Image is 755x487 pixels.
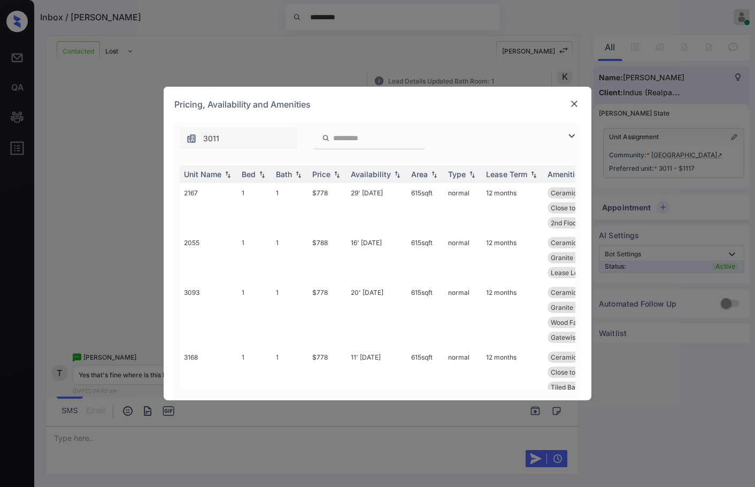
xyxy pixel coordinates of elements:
span: Tiled Backsplas... [551,383,603,391]
span: Ceramic Tile Ki... [551,239,602,247]
td: 2167 [180,183,237,233]
td: 615 sqft [407,347,444,412]
div: Pricing, Availability and Amenities [164,87,591,122]
td: 12 months [482,183,543,233]
span: Ceramic Tile Ba... [551,288,604,296]
span: Wood Faux Blind... [551,318,606,326]
td: $778 [308,283,346,347]
td: 16' [DATE] [346,233,407,283]
td: normal [444,283,482,347]
img: sorting [392,171,403,178]
td: 2055 [180,233,237,283]
td: 1 [272,233,308,283]
td: 615 sqft [407,183,444,233]
td: 1 [237,347,272,412]
td: normal [444,183,482,233]
td: 29' [DATE] [346,183,407,233]
td: 12 months [482,233,543,283]
span: Ceramic Tile Ba... [551,189,604,197]
td: 3168 [180,347,237,412]
td: normal [444,233,482,283]
img: sorting [293,171,304,178]
img: sorting [429,171,440,178]
div: Area [411,170,428,179]
img: icon-zuma [322,133,330,143]
td: 1 [272,183,308,233]
td: 3093 [180,283,237,347]
td: 1 [237,183,272,233]
img: icon-zuma [186,133,197,144]
span: 2nd Floor [551,219,579,227]
td: $778 [308,183,346,233]
img: sorting [222,171,233,178]
img: sorting [528,171,539,178]
td: $788 [308,233,346,283]
span: Ceramic Tile Ba... [551,353,604,361]
span: Close to [PERSON_NAME]... [551,204,634,212]
span: Granite Counter... [551,254,604,262]
td: 615 sqft [407,233,444,283]
div: Unit Name [184,170,221,179]
td: 11' [DATE] [346,347,407,412]
div: Type [448,170,466,179]
div: Bed [242,170,256,179]
div: Price [312,170,330,179]
img: icon-zuma [565,130,578,142]
td: 20' [DATE] [346,283,407,347]
td: 12 months [482,283,543,347]
td: 12 months [482,347,543,412]
span: Close to [PERSON_NAME]... [551,368,634,376]
td: 1 [272,347,308,412]
div: Amenities [548,170,583,179]
span: Lease Lock [551,269,585,277]
span: 3011 [203,133,219,144]
span: Gatewise [551,333,579,341]
div: Availability [351,170,391,179]
span: Granite Counter... [551,303,604,311]
div: Bath [276,170,292,179]
div: Lease Term [486,170,527,179]
img: sorting [467,171,477,178]
td: 1 [272,283,308,347]
img: sorting [332,171,342,178]
td: 1 [237,233,272,283]
img: sorting [257,171,267,178]
td: 1 [237,283,272,347]
td: normal [444,347,482,412]
img: close [569,98,580,109]
td: 615 sqft [407,283,444,347]
td: $778 [308,347,346,412]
